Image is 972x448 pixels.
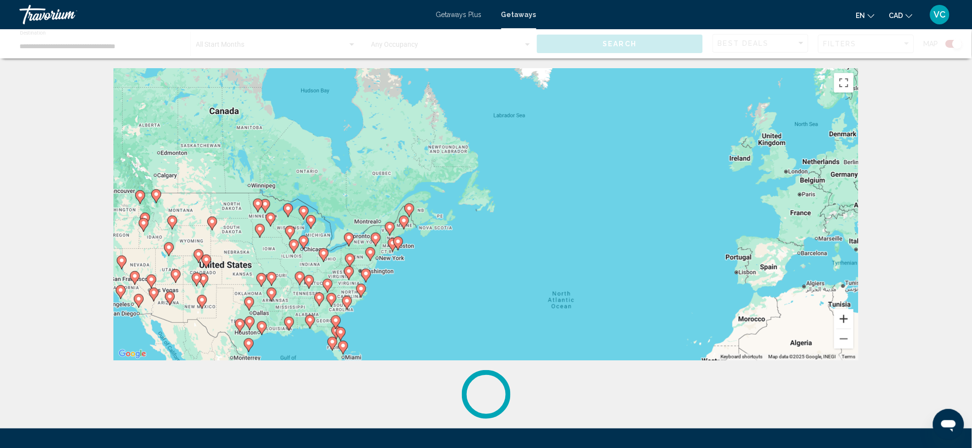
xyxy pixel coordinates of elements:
button: Keyboard shortcuts [721,354,763,360]
button: User Menu [927,4,953,25]
span: Map data ©2025 Google, INEGI [769,354,836,359]
span: VC [934,10,946,19]
a: Open this area in Google Maps (opens a new window) [116,348,148,360]
a: Getaways [501,11,536,19]
button: Change language [856,8,875,22]
span: en [856,12,865,19]
iframe: Button to launch messaging window [933,409,964,440]
span: CAD [889,12,903,19]
button: Zoom in [834,309,854,329]
a: Travorium [19,5,426,24]
img: Google [116,348,148,360]
button: Toggle fullscreen view [834,73,854,93]
button: Zoom out [834,329,854,349]
a: Terms [842,354,856,359]
a: Getaways Plus [436,11,482,19]
button: Change currency [889,8,913,22]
